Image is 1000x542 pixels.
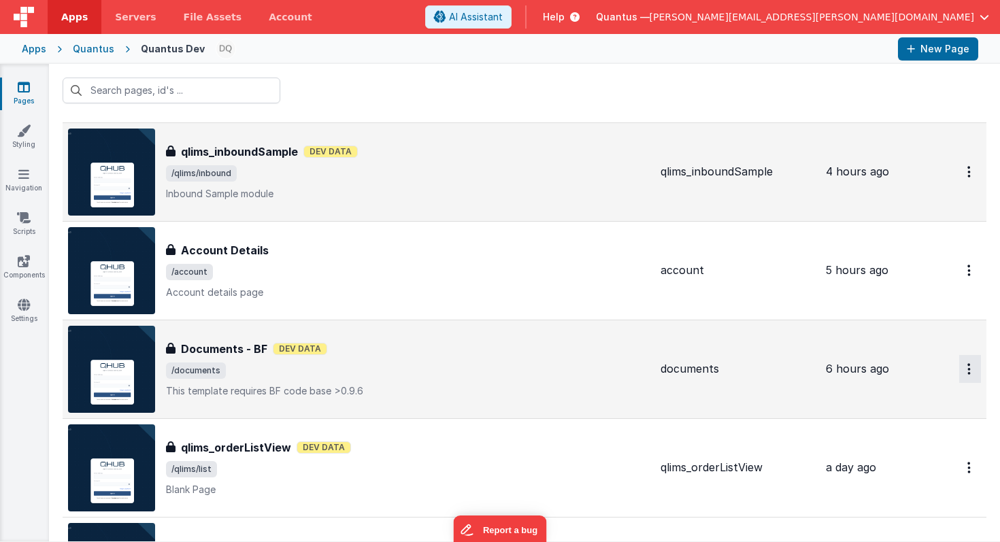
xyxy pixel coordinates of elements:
span: Quantus — [596,10,650,24]
div: Quantus Dev [141,42,205,56]
span: /documents [166,362,226,379]
h3: Documents - BF [181,341,267,357]
h3: qlims_inboundSample [181,143,298,160]
input: Search pages, id's ... [63,78,280,103]
p: This template requires BF code base >0.9.6 [166,384,650,398]
span: 4 hours ago [826,165,889,178]
button: New Page [898,37,978,61]
button: AI Assistant [425,5,512,29]
div: Apps [22,42,46,56]
button: Options [959,454,981,481]
span: AI Assistant [449,10,503,24]
span: Servers [115,10,156,24]
button: Options [959,158,981,186]
button: Quantus — [PERSON_NAME][EMAIL_ADDRESS][PERSON_NAME][DOMAIN_NAME] [596,10,989,24]
p: Inbound Sample module [166,187,650,201]
div: account [661,262,815,278]
span: /qlims/inbound [166,165,237,182]
div: documents [661,361,815,377]
button: Options [959,256,981,284]
span: Dev Data [297,441,351,454]
p: Blank Page [166,483,650,496]
div: Quantus [73,42,114,56]
span: Help [543,10,565,24]
span: 6 hours ago [826,362,889,375]
span: /account [166,264,213,280]
span: 5 hours ago [826,263,888,277]
span: Dev Data [273,343,327,355]
h3: qlims_orderListView [181,439,291,456]
img: 1021820d87a3b39413df04cdda3ae7ec [216,39,235,58]
span: File Assets [184,10,242,24]
span: /qlims/list [166,461,217,477]
p: Account details page [166,286,650,299]
button: Options [959,355,981,383]
span: Apps [61,10,88,24]
span: Dev Data [303,146,358,158]
h3: Account Details [181,242,269,258]
div: qlims_inboundSample [661,164,815,180]
span: a day ago [826,460,876,474]
div: qlims_orderListView [661,460,815,475]
span: [PERSON_NAME][EMAIL_ADDRESS][PERSON_NAME][DOMAIN_NAME] [650,10,974,24]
